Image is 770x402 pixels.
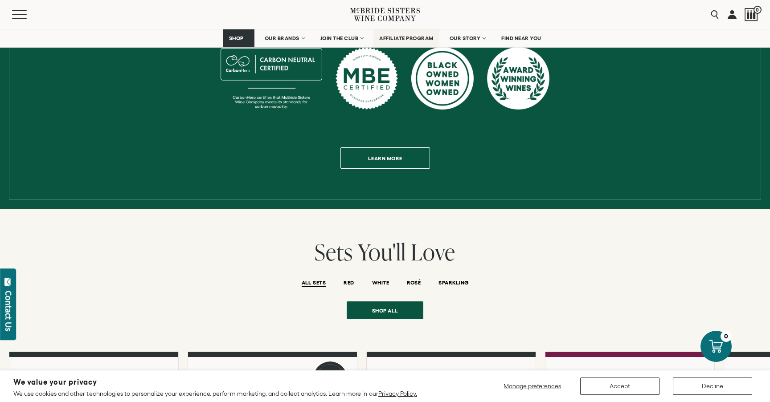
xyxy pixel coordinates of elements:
button: ALL SETS [302,280,326,287]
a: Privacy Policy. [378,390,417,397]
span: OUR BRANDS [265,35,299,41]
span: FIND NEAR YOU [501,35,541,41]
button: ROSÉ [407,280,421,287]
a: OUR STORY [444,29,491,47]
span: Learn more [352,150,418,167]
span: JOIN THE CLUB [320,35,359,41]
a: OUR BRANDS [259,29,310,47]
span: OUR STORY [450,35,481,41]
div: 0 [721,331,732,342]
a: JOIN THE CLUB [315,29,369,47]
span: Love [411,236,455,267]
a: FIND NEAR YOU [496,29,547,47]
button: Manage preferences [498,378,567,395]
a: AFFILIATE PROGRAM [373,29,439,47]
a: Learn more [340,147,430,169]
button: Decline [673,378,752,395]
span: SHOP [229,35,244,41]
span: Manage preferences [504,382,561,390]
a: Shop all [347,301,423,319]
span: You'll [358,236,406,267]
button: RED [344,280,354,287]
span: AFFILIATE PROGRAM [379,35,434,41]
h2: We value your privacy [13,378,417,386]
button: SPARKLING [438,280,468,287]
span: 0 [754,6,762,14]
span: Sets [315,236,353,267]
button: Mobile Menu Trigger [12,10,44,19]
button: Accept [580,378,659,395]
div: Contact Us [4,291,13,331]
a: SHOP [223,29,254,47]
span: Shop all [356,302,414,319]
button: WHITE [372,280,389,287]
p: We use cookies and other technologies to personalize your experience, perform marketing, and coll... [13,390,417,398]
